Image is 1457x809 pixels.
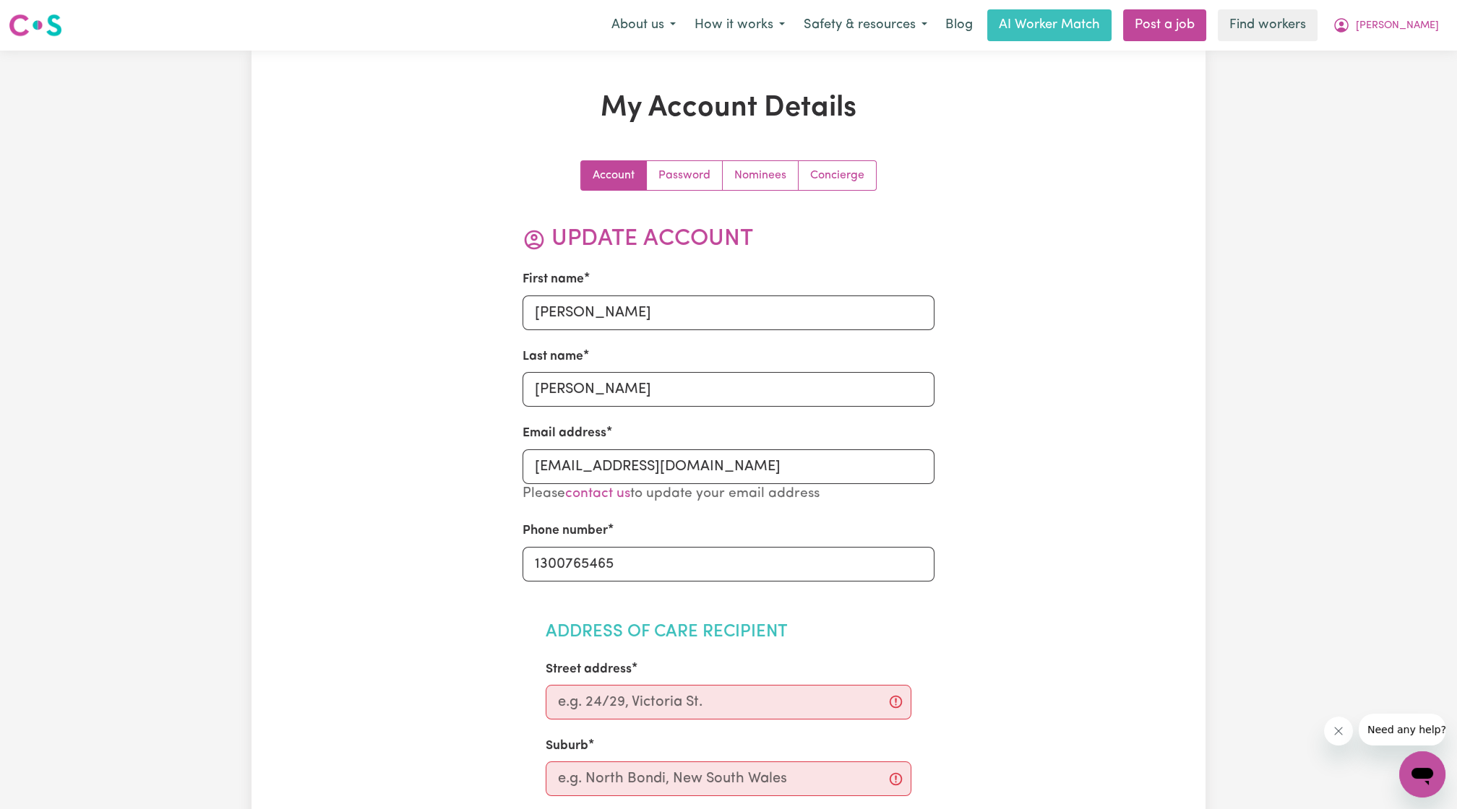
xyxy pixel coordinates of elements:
iframe: Message from company [1359,714,1445,745]
input: e.g. North Bondi, New South Wales [546,761,912,796]
a: Update your password [647,161,723,190]
a: Post a job [1123,9,1206,41]
h2: Address of Care Recipient [546,622,912,643]
iframe: Close message [1324,717,1353,745]
button: How it works [685,10,794,40]
a: contact us [565,487,630,501]
input: e.g. 24/29, Victoria St. [546,685,912,719]
label: Street address [546,660,632,679]
label: First name [523,270,584,289]
h2: Update Account [523,225,935,253]
iframe: Button to launch messaging window [1399,751,1445,797]
label: Suburb [546,737,588,756]
h1: My Account Details [419,91,1038,126]
a: Blog [937,9,981,41]
input: e.g. Childs [523,372,935,407]
a: AI Worker Match [987,9,1112,41]
label: Last name [523,347,583,366]
a: Update account manager [799,161,876,190]
input: e.g. beth.childs@gmail.com [523,449,935,484]
a: Update your nominees [723,161,799,190]
label: Email address [523,424,606,443]
button: About us [602,10,685,40]
button: Safety & resources [794,10,937,40]
a: Careseekers logo [9,9,62,42]
span: [PERSON_NAME] [1356,18,1439,34]
input: e.g. 0410 123 456 [523,547,935,581]
label: Phone number [523,522,608,540]
a: Find workers [1218,9,1318,41]
input: e.g. Beth [523,295,935,330]
span: Need any help? [9,10,87,22]
a: Update your account [581,161,647,190]
button: My Account [1323,10,1448,40]
p: Please to update your email address [523,484,935,505]
img: Careseekers logo [9,12,62,38]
